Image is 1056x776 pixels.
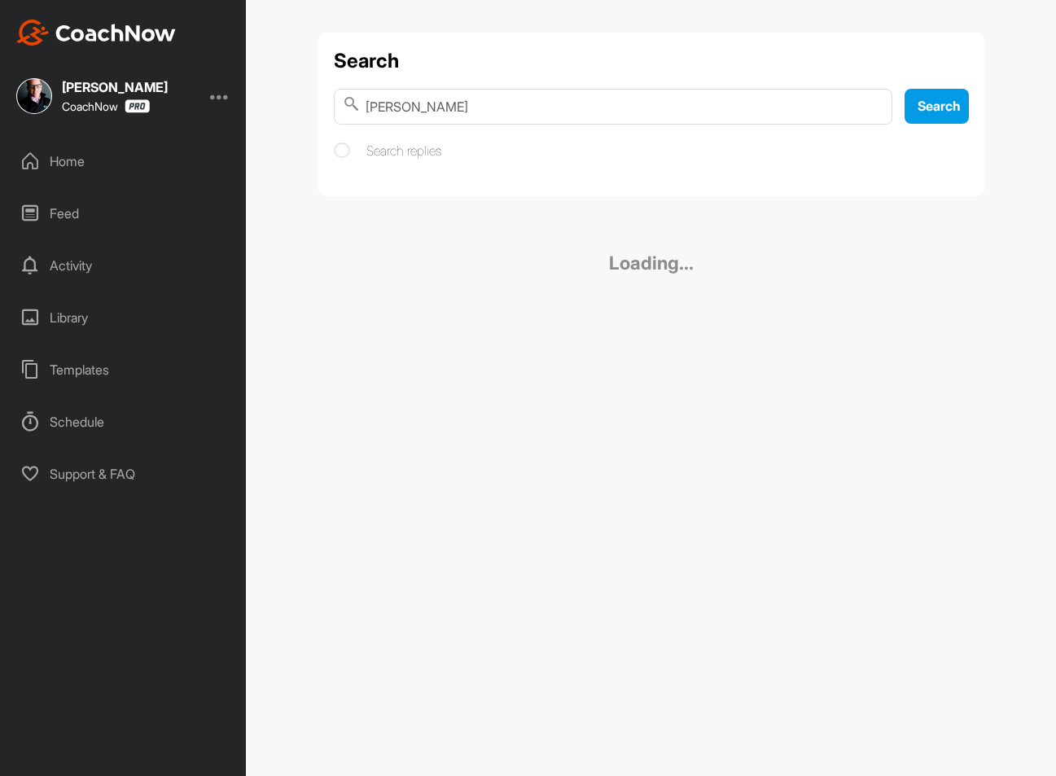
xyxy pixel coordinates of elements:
[918,98,961,114] span: Search
[334,49,969,72] h1: Search
[125,99,150,113] img: CoachNow Pro
[16,20,176,46] img: CoachNow
[62,99,150,113] div: CoachNow
[9,349,239,390] div: Templates
[62,81,168,94] div: [PERSON_NAME]
[9,141,239,182] div: Home
[318,213,985,313] h2: Loading...
[16,78,52,114] img: square_d7b6dd5b2d8b6df5777e39d7bdd614c0.jpg
[9,401,239,442] div: Schedule
[9,454,239,494] div: Support & FAQ
[334,89,892,125] input: Search
[334,141,441,160] label: Search replies
[9,245,239,286] div: Activity
[905,89,969,124] button: Search
[9,297,239,338] div: Library
[9,193,239,234] div: Feed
